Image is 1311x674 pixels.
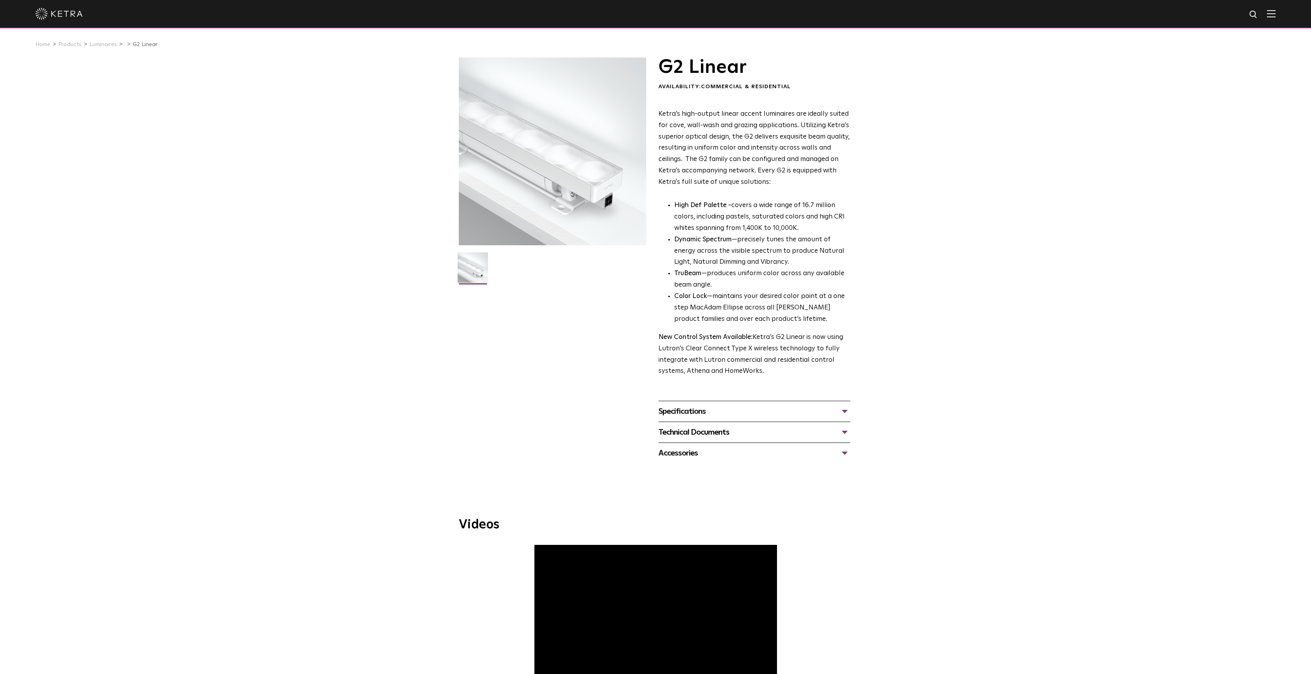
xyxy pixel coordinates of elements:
strong: Color Lock [674,293,707,300]
strong: Dynamic Spectrum [674,236,732,243]
li: —produces uniform color across any available beam angle. [674,268,850,291]
strong: TruBeam [674,270,701,277]
p: Ketra’s G2 Linear is now using Lutron’s Clear Connect Type X wireless technology to fully integra... [658,332,850,378]
div: Availability: [658,83,850,91]
a: G2 Linear [133,42,158,47]
strong: High Def Palette - [674,202,731,209]
p: covers a wide range of 16.7 million colors, including pastels, saturated colors and high CRI whit... [674,200,850,234]
li: —precisely tunes the amount of energy across the visible spectrum to produce Natural Light, Natur... [674,234,850,268]
li: —maintains your desired color point at a one step MacAdam Ellipse across all [PERSON_NAME] produc... [674,291,850,325]
span: Commercial & Residential [701,84,791,89]
strong: New Control System Available: [658,334,753,341]
p: Ketra’s high-output linear accent luminaires are ideally suited for cove, wall-wash and grazing a... [658,109,850,188]
div: Technical Documents [658,426,850,439]
h1: G2 Linear [658,57,850,77]
div: Accessories [658,447,850,459]
h3: Videos [459,518,853,531]
img: search icon [1249,10,1259,20]
img: Hamburger%20Nav.svg [1267,10,1276,17]
a: Products [58,42,82,47]
img: ketra-logo-2019-white [35,8,83,20]
a: Home [35,42,50,47]
a: Luminaires [89,42,117,47]
div: Specifications [658,405,850,418]
img: G2-Linear-2021-Web-Square [458,252,488,289]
